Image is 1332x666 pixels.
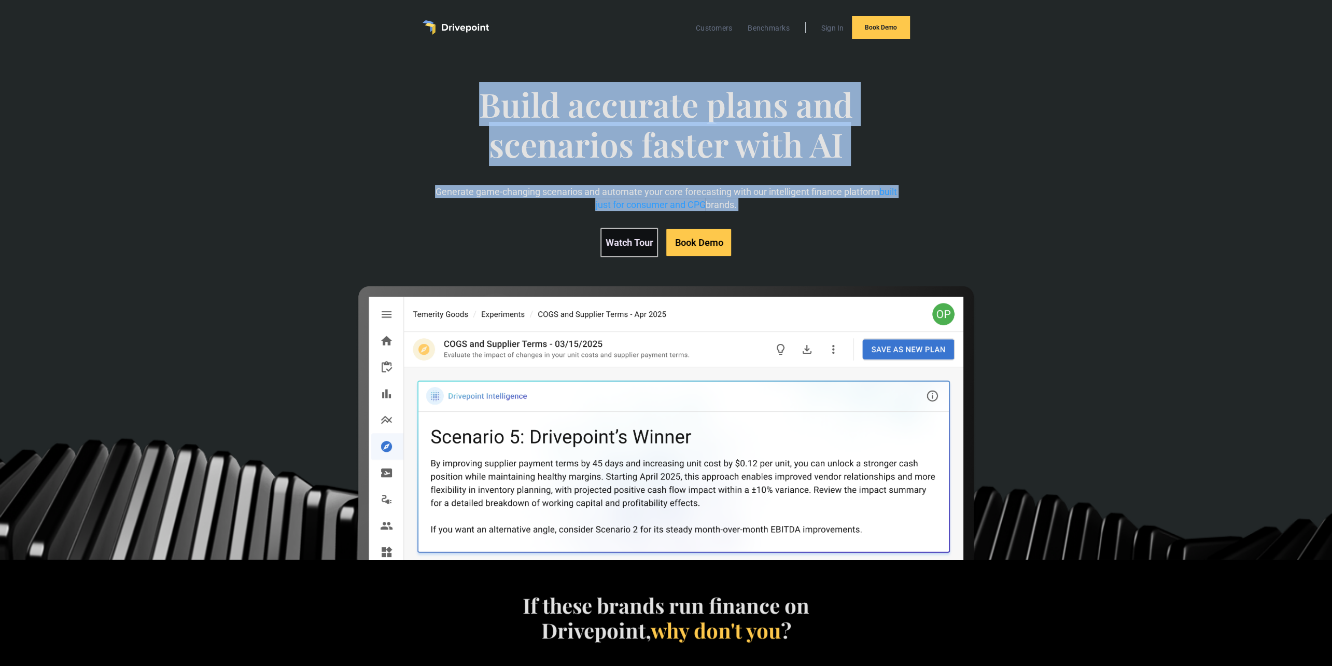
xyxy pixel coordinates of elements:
[816,21,849,35] a: Sign In
[423,20,489,35] a: home
[433,185,898,211] p: Generate game-changing scenarios and automate your core forecasting with our intelligent finance ...
[691,21,737,35] a: Customers
[666,229,731,256] a: Book Demo
[852,16,910,39] a: Book Demo
[651,616,781,644] span: why don't you
[433,85,898,185] span: Build accurate plans and scenarios faster with AI
[517,593,815,643] h4: If these brands run finance on Drivepoint, ?
[742,21,795,35] a: Benchmarks
[600,228,658,257] a: Watch Tour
